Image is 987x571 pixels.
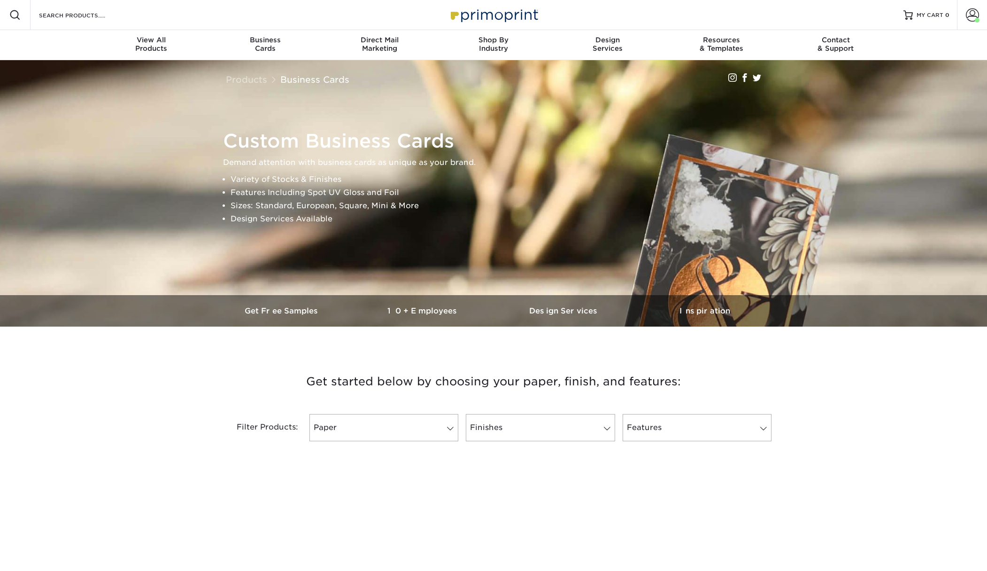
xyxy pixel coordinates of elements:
[231,212,772,226] li: Design Services Available
[212,306,353,315] h3: Get Free Samples
[223,156,772,169] p: Demand attention with business cards as unique as your brand.
[779,30,893,60] a: Contact& Support
[323,36,437,44] span: Direct Mail
[664,30,779,60] a: Resources& Templates
[38,9,130,21] input: SEARCH PRODUCTS.....
[437,30,551,60] a: Shop ByIndustry
[219,360,768,403] h3: Get started below by choosing your paper, finish, and features:
[223,130,772,152] h1: Custom Business Cards
[94,36,208,53] div: Products
[212,295,353,327] a: Get Free Samples
[493,295,634,327] a: Design Services
[231,173,772,186] li: Variety of Stocks & Finishes
[323,36,437,53] div: Marketing
[550,36,664,44] span: Design
[664,36,779,44] span: Resources
[634,295,775,327] a: Inspiration
[208,36,323,53] div: Cards
[447,5,540,25] img: Primoprint
[779,36,893,44] span: Contact
[212,414,306,441] div: Filter Products:
[466,414,615,441] a: Finishes
[309,414,458,441] a: Paper
[280,74,349,85] a: Business Cards
[917,11,943,19] span: MY CART
[623,414,771,441] a: Features
[323,30,437,60] a: Direct MailMarketing
[493,306,634,315] h3: Design Services
[550,36,664,53] div: Services
[231,199,772,212] li: Sizes: Standard, European, Square, Mini & More
[664,36,779,53] div: & Templates
[437,36,551,53] div: Industry
[231,186,772,199] li: Features Including Spot UV Gloss and Foil
[353,306,493,315] h3: 10+ Employees
[94,36,208,44] span: View All
[550,30,664,60] a: DesignServices
[779,36,893,53] div: & Support
[94,30,208,60] a: View AllProducts
[437,36,551,44] span: Shop By
[208,30,323,60] a: BusinessCards
[226,74,267,85] a: Products
[945,12,949,18] span: 0
[353,295,493,327] a: 10+ Employees
[208,36,323,44] span: Business
[634,306,775,315] h3: Inspiration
